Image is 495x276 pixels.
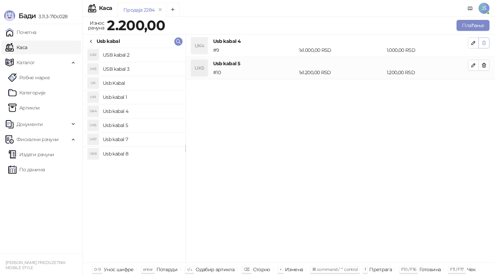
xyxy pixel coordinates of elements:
span: Каталог [16,56,35,69]
span: JŠ [478,3,489,14]
span: + [279,267,282,272]
a: Каса [5,41,27,54]
span: 0-9 [94,267,100,272]
h4: USB kabal 2 [103,49,180,60]
h4: USB kabal 3 [103,64,180,74]
a: Документација [465,3,476,14]
div: UK1 [88,92,99,103]
a: Робне марке [8,71,50,84]
div: Продаја 2284 [123,6,154,14]
span: ⌘ command / ⌃ control [312,267,358,272]
div: UK4 [88,106,99,117]
div: Претрага [369,265,392,274]
a: ArtikliАртикли [8,101,40,115]
div: Одабир артикла [196,265,234,274]
h4: Usb kabal 8 [103,148,180,159]
h4: Usb kabal 4 [213,37,468,45]
span: Фискални рачуни [16,133,58,146]
a: Почетна [5,25,36,39]
small: [PERSON_NAME] PREDUZETNIK MOBILE STYLE [5,260,65,270]
div: Готовина [419,265,441,274]
a: По данима [8,163,45,176]
a: Издати рачуни [8,148,54,161]
span: Бади [19,12,36,20]
div: Чек [467,265,476,274]
span: ↑/↓ [187,267,192,272]
div: Каса [99,5,112,11]
div: UK [88,78,99,89]
button: remove [156,7,165,13]
h4: Usb kabal 4 [103,106,180,117]
div: Измена [285,265,303,274]
div: UK4 [191,37,208,54]
button: Плаћање [456,20,489,31]
div: UK5 [191,60,208,76]
h4: Usb kabal 5 [213,60,468,67]
span: enter [143,267,153,272]
div: Сторно [253,265,270,274]
span: 3.11.3-710c028 [36,13,67,20]
span: F11 / F17 [450,267,463,272]
div: UK2 [88,49,99,60]
div: 1.000,00 RSD [385,46,469,54]
div: UK7 [88,134,99,145]
h4: Usb kabal 1 [103,92,180,103]
span: Документи [16,117,43,131]
div: UK8 [88,148,99,159]
div: # 10 [212,69,298,76]
div: # 9 [212,46,298,54]
a: Категорије [8,86,46,100]
div: Унос шифре [104,265,134,274]
div: Износ рачуна [87,19,106,32]
h4: Usb kabal 5 [103,120,180,131]
h4: Usb kabal 7 [103,134,180,145]
div: UK3 [88,64,99,74]
span: f [365,267,366,272]
span: F10 / F16 [401,267,416,272]
div: grid [83,48,185,263]
span: ⌫ [244,267,249,272]
div: 1 x 1.200,00 RSD [298,69,385,76]
strong: 2.200,00 [107,17,165,34]
h4: Usb Kabal [103,78,180,89]
div: UK5 [88,120,99,131]
button: Add tab [166,3,180,16]
div: Потврди [156,265,178,274]
div: 1 x 1.000,00 RSD [298,46,385,54]
div: 1.200,00 RSD [385,69,469,76]
img: Logo [4,10,15,21]
div: Usb kabal [97,37,120,45]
